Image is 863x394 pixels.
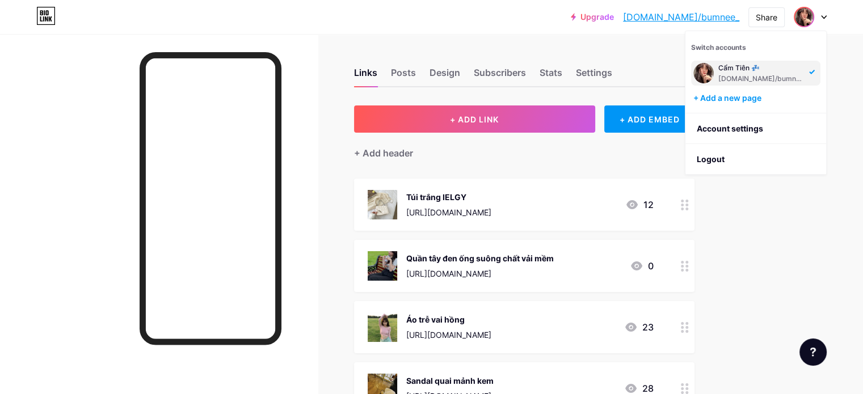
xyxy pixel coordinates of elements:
[354,66,377,86] div: Links
[693,63,714,83] img: Cam Tien
[571,12,614,22] a: Upgrade
[368,190,397,219] img: Túi trắng IELGY
[450,115,499,124] span: + ADD LINK
[354,105,595,133] button: + ADD LINK
[691,43,746,52] span: Switch accounts
[406,191,491,203] div: Túi trắng IELGY
[718,63,806,73] div: Cẩm Tiên 💤
[406,268,554,279] div: [URL][DOMAIN_NAME]
[406,252,554,264] div: Quần tây đen ống suông chất vải mềm
[624,320,654,334] div: 23
[406,206,491,218] div: [URL][DOMAIN_NAME]
[354,146,413,160] div: + Add header
[430,66,460,86] div: Design
[625,198,654,211] div: 12
[756,11,777,23] div: Share
[406,313,491,325] div: Áo trễ vai hồng
[623,10,739,24] a: [DOMAIN_NAME]/bumnee_
[368,312,397,342] img: Áo trễ vai hồng
[685,144,826,175] li: Logout
[576,66,612,86] div: Settings
[795,8,813,26] img: Cam Tien
[718,74,806,83] div: [DOMAIN_NAME]/bumnee_
[630,259,654,273] div: 0
[406,375,494,387] div: Sandal quai mảnh kem
[604,105,694,133] div: + ADD EMBED
[474,66,526,86] div: Subscribers
[406,329,491,341] div: [URL][DOMAIN_NAME]
[391,66,416,86] div: Posts
[693,92,820,104] div: + Add a new page
[685,113,826,144] a: Account settings
[368,251,397,281] img: Quần tây đen ống suông chất vải mềm
[540,66,562,86] div: Stats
